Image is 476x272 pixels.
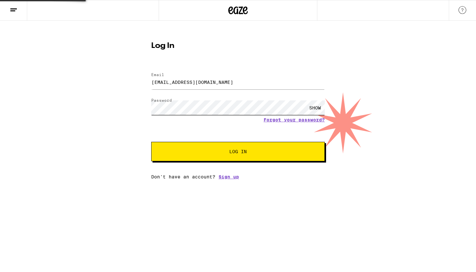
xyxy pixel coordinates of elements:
button: Log In [151,142,325,161]
label: Email [151,73,164,77]
span: Hi. Need any help? [4,5,47,10]
a: Sign up [219,174,239,179]
a: Forgot your password? [264,117,325,122]
div: Don't have an account? [151,174,325,179]
div: SHOW [305,100,325,115]
input: Email [151,75,325,89]
label: Password [151,98,172,102]
span: Log In [229,149,247,154]
h1: Log In [151,42,325,50]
